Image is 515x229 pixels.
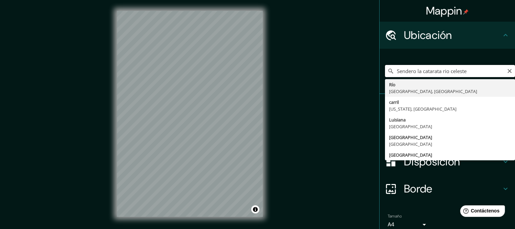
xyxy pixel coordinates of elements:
[389,123,432,130] font: [GEOGRAPHIC_DATA]
[389,141,432,147] font: [GEOGRAPHIC_DATA]
[388,221,394,228] font: A4
[117,11,263,217] canvas: Mapa
[388,213,402,219] font: Tamaño
[404,155,460,169] font: Disposición
[389,82,395,88] font: Río
[380,148,515,175] div: Disposición
[385,65,515,77] input: Elige tu ciudad o zona
[389,134,432,140] font: [GEOGRAPHIC_DATA]
[426,4,462,18] font: Mappin
[380,175,515,202] div: Borde
[389,117,406,123] font: Luisiana
[455,203,508,222] iframe: Lanzador de widgets de ayuda
[404,28,452,42] font: Ubicación
[380,121,515,148] div: Estilo
[389,88,477,94] font: [GEOGRAPHIC_DATA], [GEOGRAPHIC_DATA]
[389,99,399,105] font: carril
[404,182,432,196] font: Borde
[507,67,512,74] button: Claro
[251,205,259,213] button: Activar o desactivar atribución
[389,106,456,112] font: [US_STATE], [GEOGRAPHIC_DATA]
[389,152,432,158] font: [GEOGRAPHIC_DATA]
[380,94,515,121] div: Patas
[463,9,469,15] img: pin-icon.png
[380,22,515,49] div: Ubicación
